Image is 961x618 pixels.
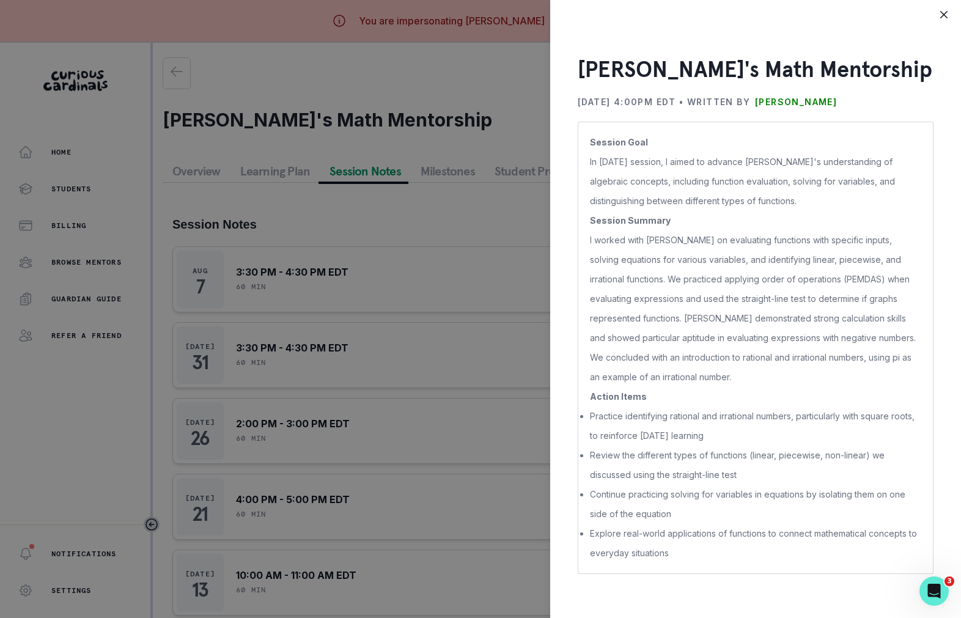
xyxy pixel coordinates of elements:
[590,391,647,402] b: Action Items
[590,152,921,211] p: In [DATE] session, I aimed to advance [PERSON_NAME]'s understanding of algebraic concepts, includ...
[590,485,921,524] li: Continue practicing solving for variables in equations by isolating them on one side of the equation
[590,446,921,485] li: Review the different types of functions (linear, piecewise, non-linear) we discussed using the st...
[590,230,921,387] p: I worked with [PERSON_NAME] on evaluating functions with specific inputs, solving equations for v...
[578,56,933,83] h3: [PERSON_NAME]'s Math Mentorship
[590,406,921,446] li: Practice identifying rational and irrational numbers, particularly with square roots, to reinforc...
[590,215,671,226] b: Session Summary
[590,524,921,563] li: Explore real-world applications of functions to connect mathematical concepts to everyday situations
[755,92,837,112] p: [PERSON_NAME]
[934,5,954,24] button: Close
[578,92,750,112] p: [DATE] 4:00PM EDT • Written by
[944,576,954,586] span: 3
[590,137,648,147] b: Session Goal
[919,576,949,606] iframe: Intercom live chat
